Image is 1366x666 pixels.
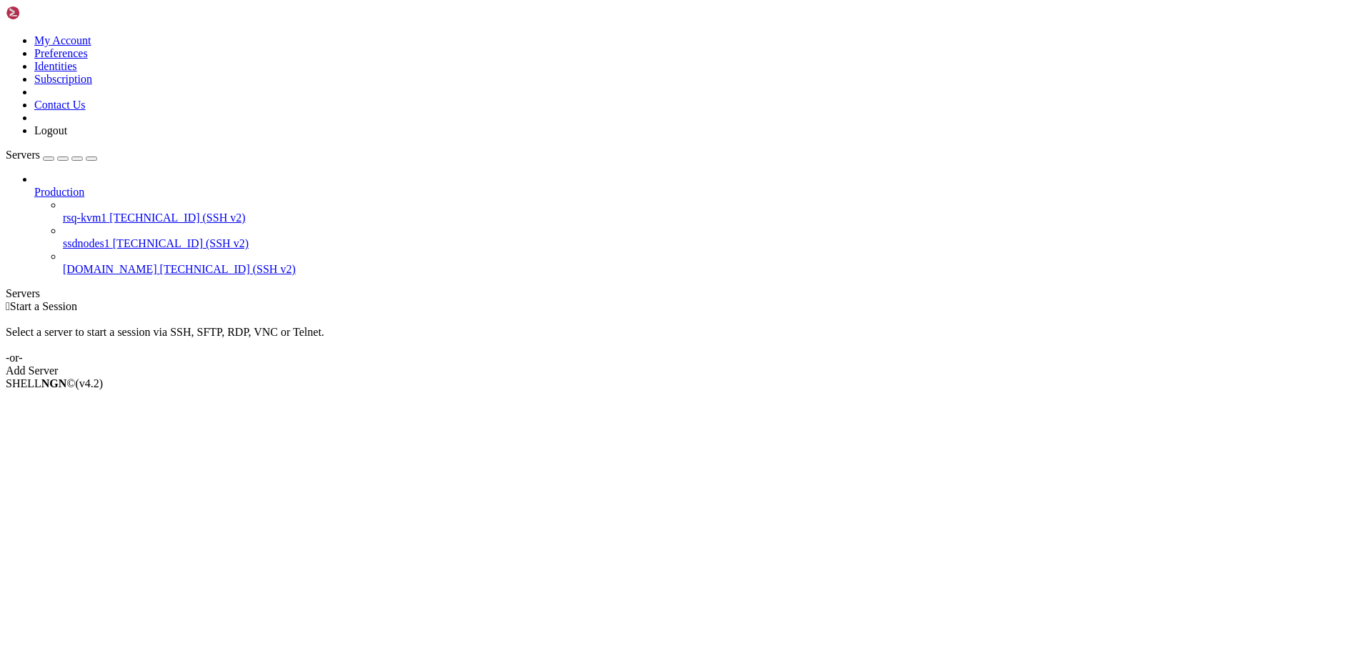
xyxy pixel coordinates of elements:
span: [TECHNICAL_ID] (SSH v2) [109,212,245,224]
a: rsq-kvm1 [TECHNICAL_ID] (SSH v2) [63,212,1360,224]
span: [DOMAIN_NAME] [63,263,157,275]
a: My Account [34,34,91,46]
span: rsq-kvm1 [63,212,106,224]
span: Servers [6,149,40,161]
li: Production [34,173,1360,276]
span: Start a Session [10,300,77,312]
a: Identities [34,60,77,72]
a: Production [34,186,1360,199]
span: [TECHNICAL_ID] (SSH v2) [160,263,296,275]
span: ssdnodes1 [63,237,110,249]
a: ssdnodes1 [TECHNICAL_ID] (SSH v2) [63,237,1360,250]
a: [DOMAIN_NAME] [TECHNICAL_ID] (SSH v2) [63,263,1360,276]
div: Servers [6,287,1360,300]
span: Production [34,186,84,198]
li: [DOMAIN_NAME] [TECHNICAL_ID] (SSH v2) [63,250,1360,276]
span: 4.2.0 [76,377,104,389]
li: rsq-kvm1 [TECHNICAL_ID] (SSH v2) [63,199,1360,224]
a: Subscription [34,73,92,85]
div: Add Server [6,364,1360,377]
li: ssdnodes1 [TECHNICAL_ID] (SSH v2) [63,224,1360,250]
b: NGN [41,377,67,389]
span: SHELL © [6,377,103,389]
span:  [6,300,10,312]
a: Preferences [34,47,88,59]
a: Servers [6,149,97,161]
div: Select a server to start a session via SSH, SFTP, RDP, VNC or Telnet. -or- [6,313,1360,364]
img: Shellngn [6,6,88,20]
span: [TECHNICAL_ID] (SSH v2) [113,237,249,249]
a: Logout [34,124,67,136]
a: Contact Us [34,99,86,111]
